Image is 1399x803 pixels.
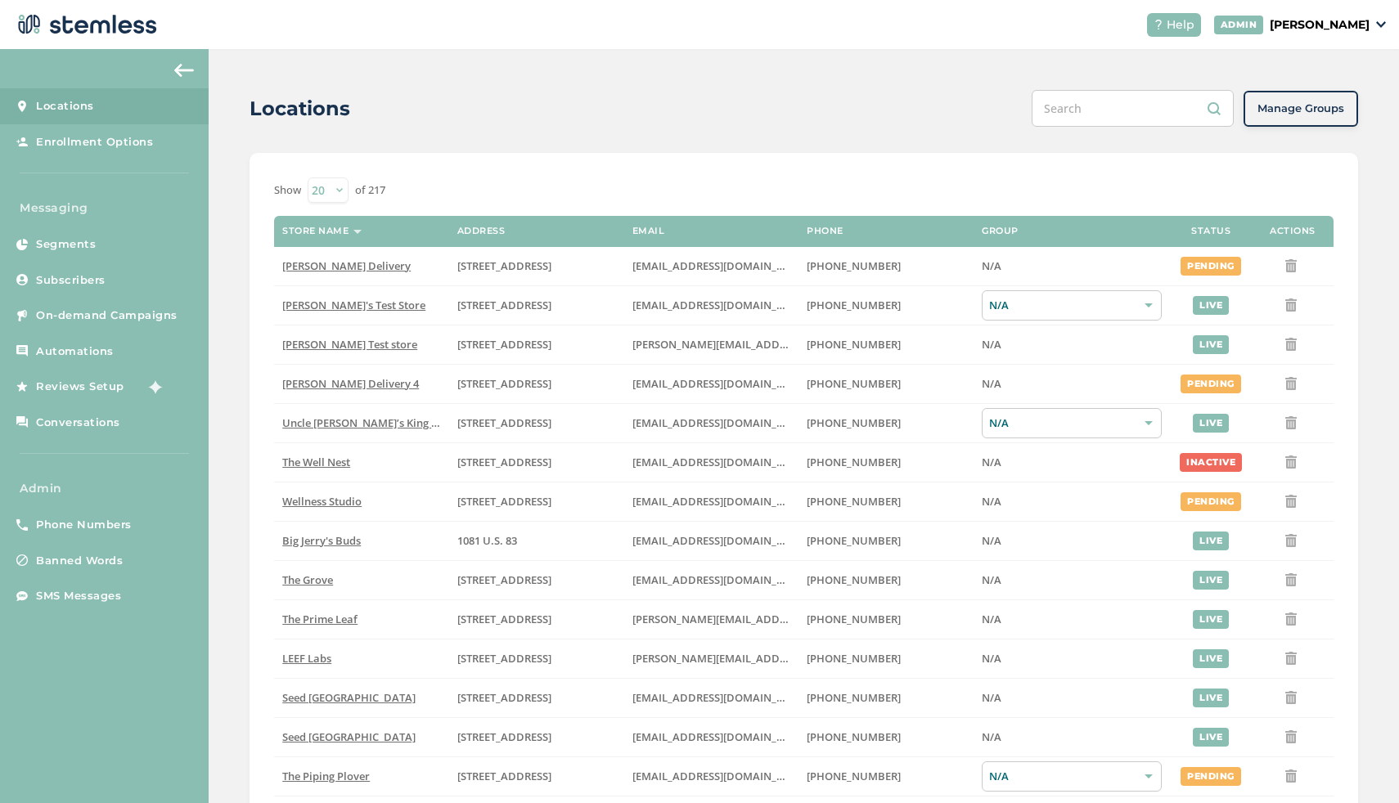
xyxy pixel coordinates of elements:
[282,376,419,391] span: [PERSON_NAME] Delivery 4
[982,338,1162,352] label: N/A
[1167,16,1194,34] span: Help
[282,455,441,469] label: The Well Nest
[1257,101,1344,117] span: Manage Groups
[1154,20,1163,29] img: icon-help-white-03924b79.svg
[282,690,416,705] span: Seed [GEOGRAPHIC_DATA]
[1032,90,1234,127] input: Search
[353,230,362,234] img: icon-sort-1e1d7615.svg
[807,769,901,783] span: [PHONE_NUMBER]
[1214,16,1264,34] div: ADMIN
[632,415,811,430] span: [EMAIL_ADDRESS][DOMAIN_NAME]
[632,769,791,783] label: info@pipingplover.com
[632,652,791,666] label: josh.bowers@leefca.com
[1180,453,1242,472] div: inactive
[1193,689,1229,707] div: live
[1193,296,1229,315] div: live
[282,730,441,744] label: Seed Boston
[1252,216,1334,247] th: Actions
[632,729,811,744] span: [EMAIL_ADDRESS][DOMAIN_NAME]
[457,494,551,509] span: [STREET_ADDRESS]
[457,337,551,352] span: [STREET_ADDRESS]
[982,408,1162,438] div: N/A
[632,534,791,548] label: info@bigjerrysbuds.com
[807,337,901,352] span: [PHONE_NUMBER]
[632,651,978,666] span: [PERSON_NAME][EMAIL_ADDRESS][PERSON_NAME][DOMAIN_NAME]
[282,258,411,273] span: [PERSON_NAME] Delivery
[632,690,811,705] span: [EMAIL_ADDRESS][DOMAIN_NAME]
[457,534,616,548] label: 1081 U.S. 83
[457,298,551,312] span: [STREET_ADDRESS]
[807,729,901,744] span: [PHONE_NUMBER]
[457,572,551,587] span: [STREET_ADDRESS]
[1181,492,1241,511] div: pending
[457,729,551,744] span: [STREET_ADDRESS]
[807,612,901,626] span: [PHONE_NUMBER]
[632,455,811,469] span: [EMAIL_ADDRESS][DOMAIN_NAME]
[807,338,965,352] label: (503) 332-4545
[807,769,965,783] label: (508) 514-1212
[807,573,965,587] label: (619) 600-1269
[36,307,178,324] span: On-demand Campaigns
[807,651,901,666] span: [PHONE_NUMBER]
[982,573,1162,587] label: N/A
[282,495,441,509] label: Wellness Studio
[807,690,901,705] span: [PHONE_NUMBER]
[1244,91,1358,127] button: Manage Groups
[807,298,965,312] label: (503) 804-9208
[632,572,811,587] span: [EMAIL_ADDRESS][DOMAIN_NAME]
[282,298,441,312] label: Brian's Test Store
[807,455,901,469] span: [PHONE_NUMBER]
[274,182,301,199] label: Show
[1193,610,1229,629] div: live
[282,377,441,391] label: Hazel Delivery 4
[807,415,901,430] span: [PHONE_NUMBER]
[457,691,616,705] label: 553 Congress Street
[355,182,385,199] label: of 217
[807,533,901,548] span: [PHONE_NUMBER]
[1317,724,1399,803] iframe: Chat Widget
[282,533,361,548] span: Big Jerry's Buds
[282,573,441,587] label: The Grove
[632,769,811,783] span: [EMAIL_ADDRESS][DOMAIN_NAME]
[807,495,965,509] label: (269) 929-8463
[457,612,616,626] label: 4120 East Speedway Boulevard
[632,298,791,312] label: brianashen@gmail.com
[137,370,169,403] img: glitter-stars-b7820f95.gif
[36,517,132,533] span: Phone Numbers
[1181,257,1241,276] div: pending
[632,416,791,430] label: christian@uncleherbsak.com
[457,416,616,430] label: 209 King Circle
[632,612,791,626] label: john@theprimeleaf.com
[282,691,441,705] label: Seed Portland
[457,455,616,469] label: 1005 4th Avenue
[13,8,157,41] img: logo-dark-0685b13c.svg
[807,730,965,744] label: (617) 553-5922
[282,455,350,469] span: The Well Nest
[982,612,1162,626] label: N/A
[1181,767,1241,786] div: pending
[807,298,901,312] span: [PHONE_NUMBER]
[807,691,965,705] label: (207) 747-4648
[457,226,506,236] label: Address
[1376,21,1386,28] img: icon_down-arrow-small-66adaf34.svg
[1191,226,1230,236] label: Status
[36,379,124,395] span: Reviews Setup
[632,337,894,352] span: [PERSON_NAME][EMAIL_ADDRESS][DOMAIN_NAME]
[632,259,791,273] label: arman91488@gmail.com
[632,377,791,391] label: arman91488@gmail.com
[982,691,1162,705] label: N/A
[282,259,441,273] label: Hazel Delivery
[982,495,1162,509] label: N/A
[457,376,551,391] span: [STREET_ADDRESS]
[982,730,1162,744] label: N/A
[250,94,350,123] h2: Locations
[282,416,441,430] label: Uncle Herb’s King Circle
[632,376,811,391] span: [EMAIL_ADDRESS][DOMAIN_NAME]
[457,730,616,744] label: 401 Centre Street
[632,495,791,509] label: vmrobins@gmail.com
[632,573,791,587] label: dexter@thegroveca.com
[807,652,965,666] label: (707) 513-9697
[1193,728,1229,747] div: live
[457,415,551,430] span: [STREET_ADDRESS]
[457,652,616,666] label: 1785 South Main Street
